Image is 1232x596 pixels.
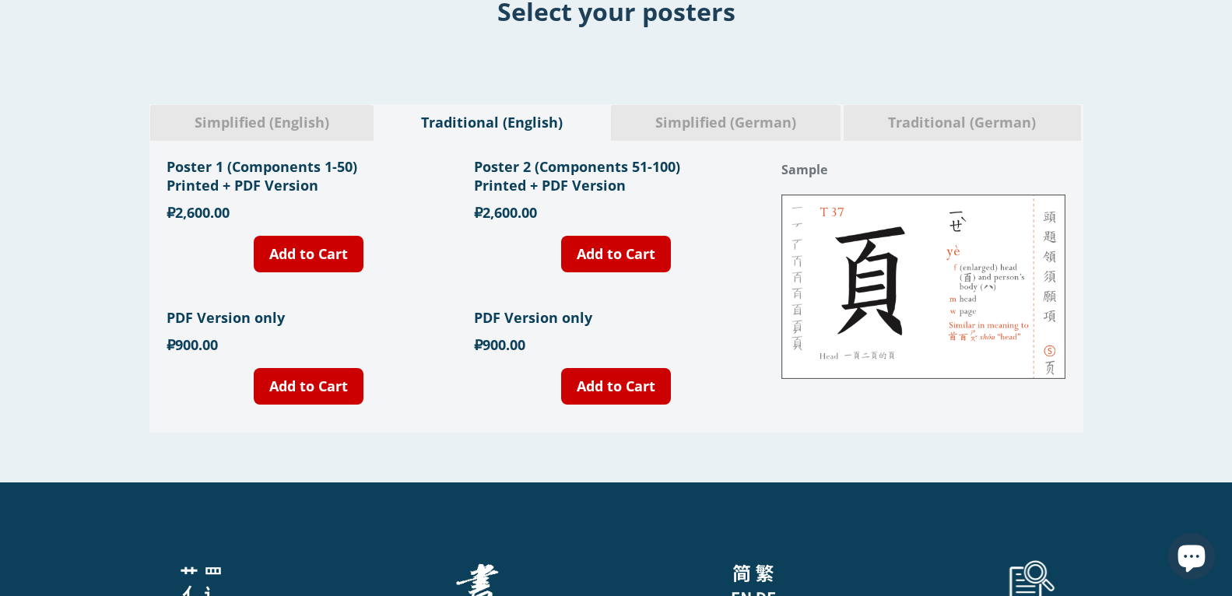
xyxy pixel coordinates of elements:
[388,113,596,133] span: Traditional (English)
[474,335,525,354] span: ₽900.00
[561,368,671,405] a: Add to Cart
[781,157,1065,182] h1: Sample
[167,335,218,354] span: ₽900.00
[167,157,451,195] h1: Poster 1 (Components 1-50) Printed + PDF Version
[623,113,830,133] span: Simplified (German)
[167,308,451,327] h1: PDF Version only
[162,113,363,133] span: Simplified (English)
[855,113,1069,133] span: Traditional (German)
[474,308,758,327] h1: PDF Version only
[254,368,363,405] a: Add to Cart
[167,203,230,222] span: ₽2,600.00
[561,236,671,272] a: Add to Cart
[474,203,537,222] span: ₽2,600.00
[474,157,758,195] h1: Poster 2 (Components 51-100) Printed + PDF Version
[1164,533,1220,584] inbox-online-store-chat: Shopify online store chat
[254,236,363,272] a: Add to Cart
